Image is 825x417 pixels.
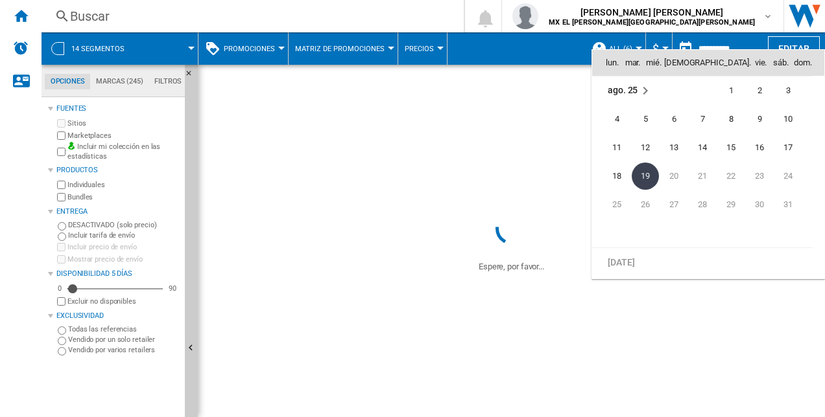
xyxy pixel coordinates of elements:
span: 15 [718,135,744,161]
span: 10 [775,106,801,132]
td: Wednesday August 27 2025 [660,190,688,219]
td: Friday August 1 2025 [717,76,745,106]
tr: Week undefined [592,219,813,248]
span: 2 [747,78,772,104]
td: Sunday August 17 2025 [774,133,813,162]
span: 18 [604,163,630,189]
td: Sunday August 3 2025 [774,76,813,106]
td: Wednesday August 13 2025 [660,133,688,162]
th: dom. [791,50,824,76]
td: Saturday August 16 2025 [745,133,774,162]
th: lun. [592,50,622,76]
span: 12 [632,135,658,161]
span: 9 [747,106,772,132]
span: [DATE] [608,257,634,267]
md-calendar: Calendar [592,50,824,278]
span: 16 [747,135,772,161]
td: Thursday August 21 2025 [688,162,717,190]
th: mar. [622,50,643,76]
td: August 2025 [592,76,688,106]
td: Tuesday August 19 2025 [631,162,660,190]
span: 17 [775,135,801,161]
td: Sunday August 24 2025 [774,162,813,190]
td: Saturday August 9 2025 [745,105,774,133]
td: Thursday August 14 2025 [688,133,717,162]
span: 3 [775,78,801,104]
span: ago. 25 [608,85,638,95]
span: 7 [689,106,715,132]
span: 5 [632,106,658,132]
td: Monday August 11 2025 [592,133,631,162]
tr: Week 5 [592,190,813,219]
th: [DEMOGRAPHIC_DATA]. [664,50,751,76]
td: Sunday August 31 2025 [774,190,813,219]
td: Wednesday August 6 2025 [660,105,688,133]
th: sáb. [771,50,791,76]
tr: Week 3 [592,133,813,162]
span: 19 [632,163,659,190]
td: Thursday August 7 2025 [688,105,717,133]
tr: Week 2 [592,105,813,133]
span: 8 [718,106,744,132]
tr: Week undefined [592,248,813,277]
td: Monday August 4 2025 [592,105,631,133]
td: Tuesday August 12 2025 [631,133,660,162]
td: Saturday August 30 2025 [745,190,774,219]
td: Thursday August 28 2025 [688,190,717,219]
td: Saturday August 2 2025 [745,76,774,106]
span: 14 [689,135,715,161]
td: Tuesday August 26 2025 [631,190,660,219]
span: 4 [604,106,630,132]
tr: Week 4 [592,162,813,190]
span: 6 [661,106,687,132]
span: 11 [604,135,630,161]
td: Tuesday August 5 2025 [631,105,660,133]
th: mié. [643,50,664,76]
span: 13 [661,135,687,161]
tr: Week 1 [592,76,813,106]
td: Friday August 29 2025 [717,190,745,219]
td: Monday August 18 2025 [592,162,631,190]
td: Wednesday August 20 2025 [660,162,688,190]
td: Friday August 15 2025 [717,133,745,162]
td: Friday August 22 2025 [717,162,745,190]
td: Saturday August 23 2025 [745,162,774,190]
td: Friday August 8 2025 [717,105,745,133]
td: Sunday August 10 2025 [774,105,813,133]
td: Monday August 25 2025 [592,190,631,219]
span: 1 [718,78,744,104]
th: vie. [751,50,771,76]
